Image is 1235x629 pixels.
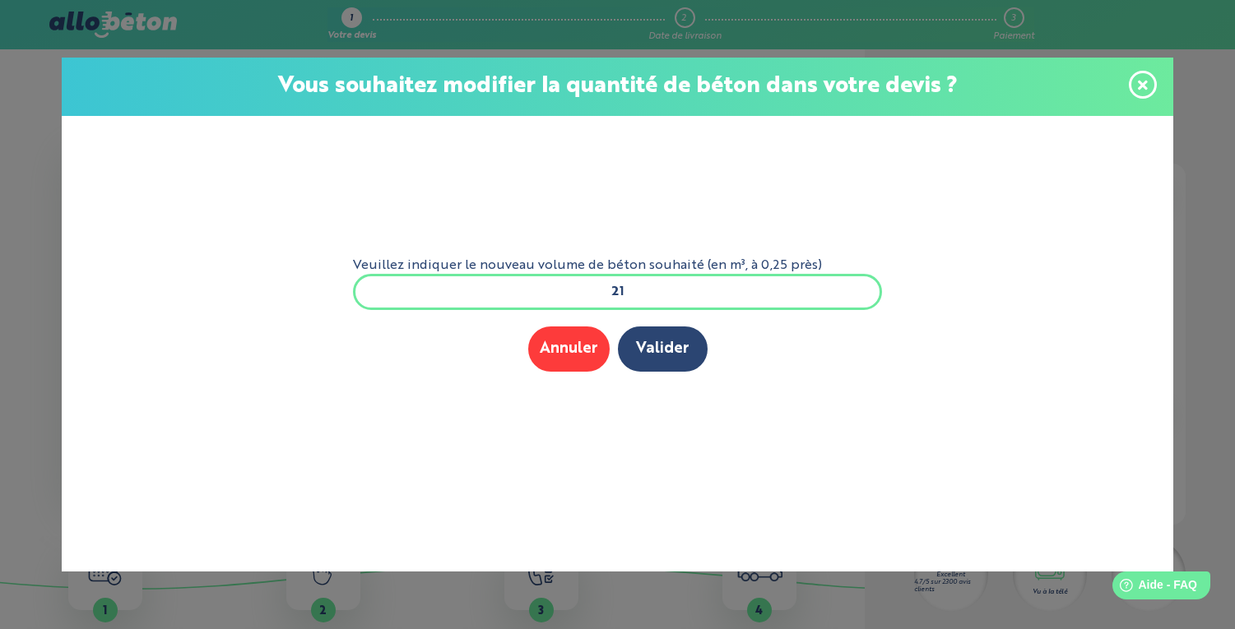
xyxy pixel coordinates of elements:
[1089,565,1217,611] iframe: Help widget launcher
[528,326,610,372] button: Annuler
[78,74,1157,99] p: Vous souhaitez modifier la quantité de béton dans votre devis ?
[353,274,883,310] input: xxx
[353,258,883,273] label: Veuillez indiquer le nouveau volume de béton souhaité (en m³, à 0,25 près)
[618,326,708,372] button: Valider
